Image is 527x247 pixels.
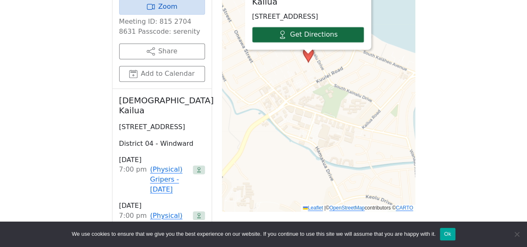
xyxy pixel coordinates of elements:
[329,205,365,211] a: OpenStreetMap
[119,210,147,240] div: 7:00 PM
[252,27,364,42] a: Get Directions
[119,155,205,165] h3: [DATE]
[324,205,325,211] span: |
[252,12,364,22] p: [STREET_ADDRESS]
[301,205,415,212] div: © contributors ©
[440,228,455,240] button: Ok
[150,210,189,240] a: (Physical) Gripers - [DATE]
[119,95,205,115] h2: [DEMOGRAPHIC_DATA] Kailua
[119,122,205,132] p: [STREET_ADDRESS]
[303,205,323,211] a: Leaflet
[119,201,205,210] h3: [DATE]
[119,165,147,195] div: 7:00 PM
[72,230,435,238] span: We use cookies to ensure that we give you the best experience on our website. If you continue to ...
[119,43,205,59] button: Share
[119,66,205,82] button: Add to Calendar
[512,230,521,238] span: No
[119,17,205,37] p: Meeting ID: 815 2704 8631 Passcode: serenity
[119,139,205,149] p: District 04 - Windward
[150,165,189,195] a: (Physical) Gripers - [DATE]
[396,205,413,211] a: CARTO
